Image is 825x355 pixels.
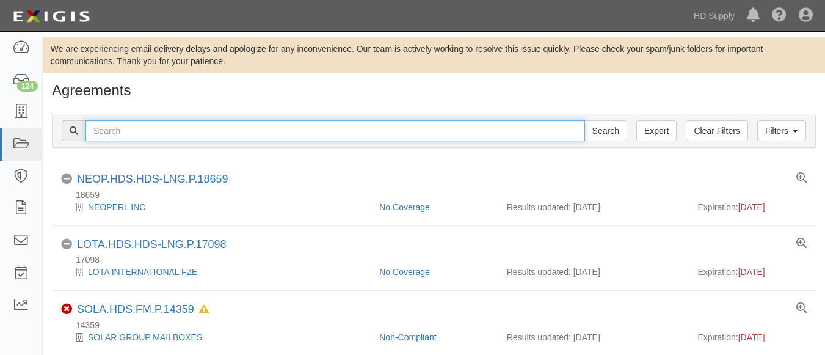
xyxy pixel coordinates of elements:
[77,238,226,251] a: LOTA.HDS.HDS-LNG.P.17098
[379,202,430,212] a: No Coverage
[507,331,680,343] div: Results updated: [DATE]
[77,173,228,185] a: NEOP.HDS.HDS-LNG.P.18659
[772,9,787,23] i: Help Center - Complianz
[17,81,38,92] div: 124
[61,201,370,213] div: NEOPERL INC
[77,173,228,186] div: NEOP.HDS.HDS-LNG.P.18659
[88,267,197,277] a: LOTA INTERNATIONAL FZE
[796,173,807,184] a: View results summary
[199,306,209,314] i: In Default since 04/22/2024
[61,254,816,266] div: 17098
[757,120,806,141] a: Filters
[379,267,430,277] a: No Coverage
[698,266,807,278] div: Expiration:
[738,202,765,212] span: [DATE]
[88,332,202,342] a: SOLAR GROUP MAILBOXES
[77,303,209,317] div: SOLA.HDS.FM.P.14359
[738,332,765,342] span: [DATE]
[43,43,825,67] div: We are experiencing email delivery delays and apologize for any inconvenience. Our team is active...
[52,82,816,98] h1: Agreements
[61,239,72,250] i: No Coverage
[686,120,747,141] a: Clear Filters
[636,120,677,141] a: Export
[698,331,807,343] div: Expiration:
[584,120,627,141] input: Search
[507,266,680,278] div: Results updated: [DATE]
[698,201,807,213] div: Expiration:
[61,304,72,315] i: Non-Compliant
[796,303,807,314] a: View results summary
[61,174,72,185] i: No Coverage
[9,5,93,27] img: logo-5460c22ac91f19d4615b14bd174203de0afe785f0fc80cf4dbbc73dc1793850b.png
[507,201,680,213] div: Results updated: [DATE]
[738,267,765,277] span: [DATE]
[688,4,741,28] a: HD Supply
[85,120,585,141] input: Search
[61,319,816,331] div: 14359
[796,238,807,249] a: View results summary
[77,238,226,252] div: LOTA.HDS.HDS-LNG.P.17098
[77,303,194,315] a: SOLA.HDS.FM.P.14359
[88,202,145,212] a: NEOPERL INC
[61,331,370,343] div: SOLAR GROUP MAILBOXES
[379,332,436,342] a: Non-Compliant
[61,189,816,201] div: 18659
[61,266,370,278] div: LOTA INTERNATIONAL FZE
